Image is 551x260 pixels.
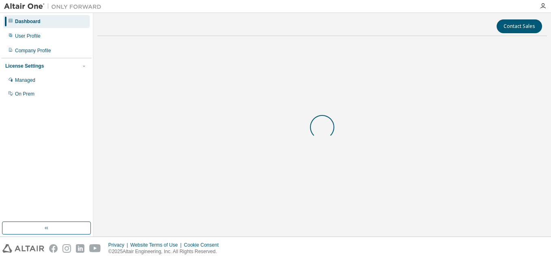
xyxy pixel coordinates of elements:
[130,242,184,248] div: Website Terms of Use
[108,242,130,248] div: Privacy
[15,33,41,39] div: User Profile
[4,2,105,11] img: Altair One
[2,244,44,253] img: altair_logo.svg
[15,91,34,97] div: On Prem
[89,244,101,253] img: youtube.svg
[184,242,223,248] div: Cookie Consent
[49,244,58,253] img: facebook.svg
[15,18,41,25] div: Dashboard
[15,77,35,83] div: Managed
[497,19,542,33] button: Contact Sales
[62,244,71,253] img: instagram.svg
[5,63,44,69] div: License Settings
[76,244,84,253] img: linkedin.svg
[15,47,51,54] div: Company Profile
[108,248,224,255] p: © 2025 Altair Engineering, Inc. All Rights Reserved.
